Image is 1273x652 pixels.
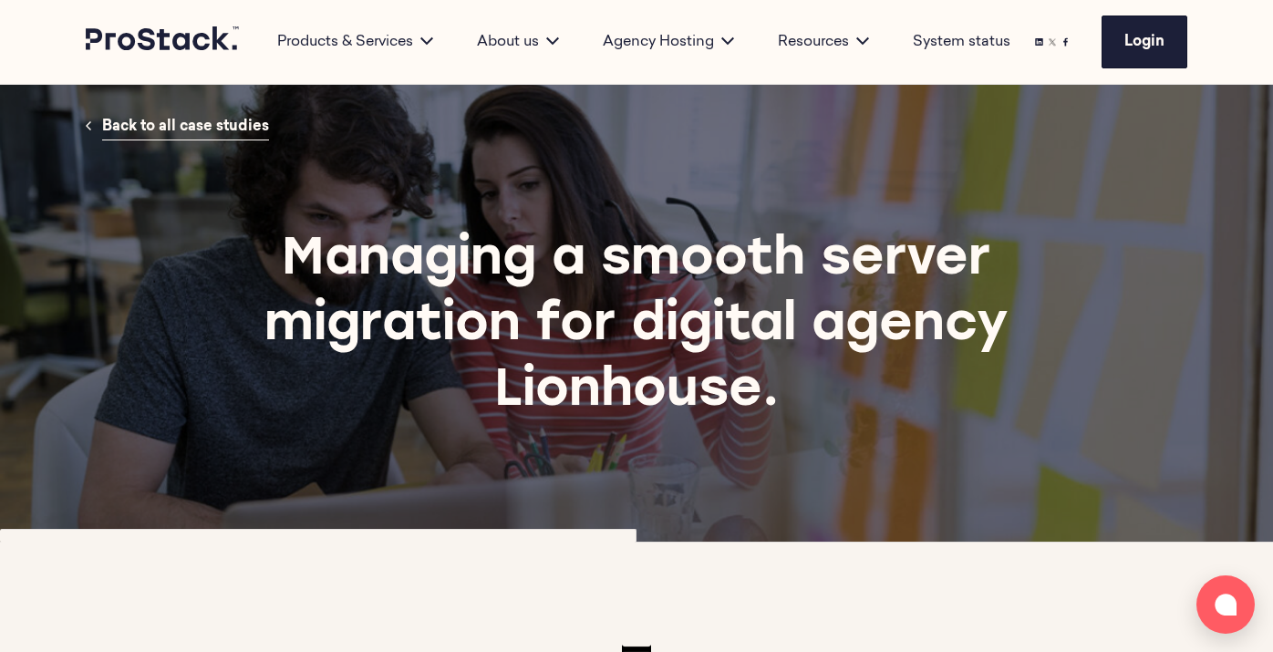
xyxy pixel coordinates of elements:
a: System status [913,31,1010,53]
div: Products & Services [255,31,455,53]
h1: Managing a smooth server migration for digital agency Lionhouse. [196,228,1077,425]
span: Login [1124,35,1164,49]
div: Agency Hosting [581,31,756,53]
div: Resources [756,31,891,53]
div: About us [455,31,581,53]
a: Prostack logo [86,26,241,57]
button: Open chat window [1196,575,1255,634]
a: Back to all case studies [102,114,269,140]
a: Login [1102,16,1187,68]
span: Back to all case studies [102,119,269,134]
